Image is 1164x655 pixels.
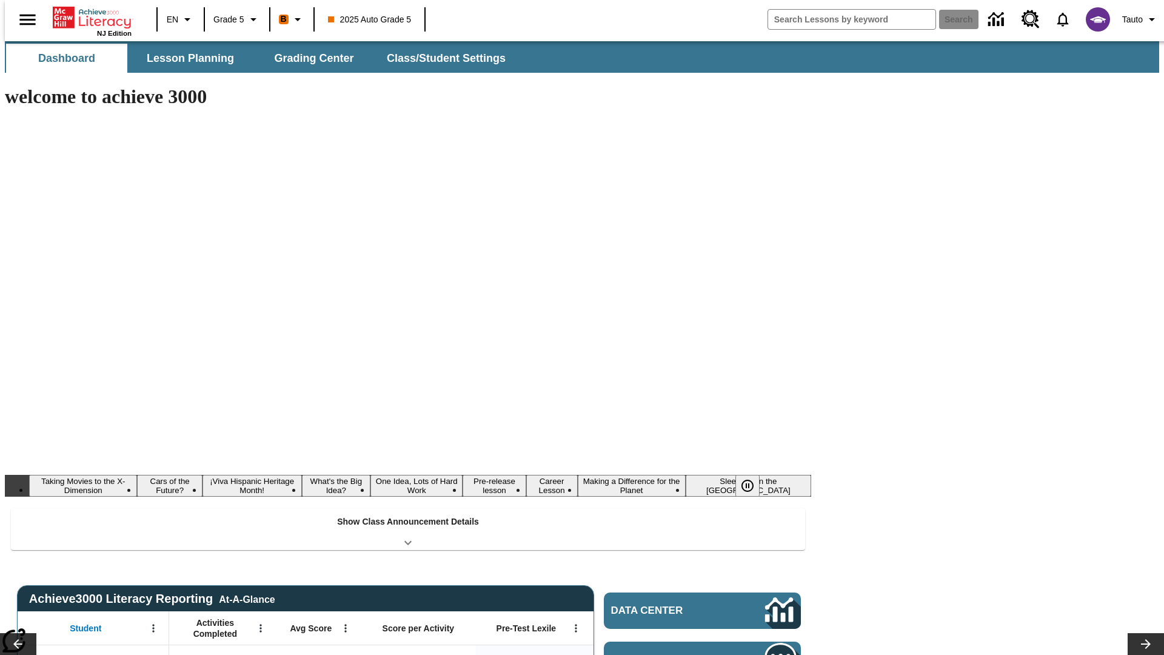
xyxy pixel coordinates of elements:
span: Score per Activity [383,623,455,634]
a: Data Center [604,593,801,629]
a: Notifications [1047,4,1079,35]
button: Slide 3 ¡Viva Hispanic Heritage Month! [202,475,302,497]
button: Open Menu [252,619,270,637]
button: Grade: Grade 5, Select a grade [209,8,266,30]
span: Tauto [1122,13,1143,26]
button: Grading Center [253,44,375,73]
button: Open Menu [144,619,162,637]
span: EN [167,13,178,26]
button: Profile/Settings [1117,8,1164,30]
input: search field [768,10,935,29]
button: Class/Student Settings [377,44,515,73]
button: Lesson carousel, Next [1128,633,1164,655]
button: Slide 2 Cars of the Future? [137,475,202,497]
button: Slide 6 Pre-release lesson [463,475,526,497]
button: Open Menu [567,619,585,637]
button: Select a new avatar [1079,4,1117,35]
div: SubNavbar [5,41,1159,73]
button: Language: EN, Select a language [161,8,200,30]
button: Pause [735,475,760,497]
span: Avg Score [290,623,332,634]
span: Data Center [611,605,724,617]
a: Data Center [981,3,1014,36]
span: B [281,12,287,27]
span: Grade 5 [213,13,244,26]
p: Show Class Announcement Details [337,516,479,528]
span: Achieve3000 Literacy Reporting [29,592,275,606]
div: At-A-Glance [219,592,275,605]
button: Open Menu [336,619,355,637]
a: Home [53,5,132,30]
span: NJ Edition [97,30,132,37]
button: Dashboard [6,44,127,73]
span: 2025 Auto Grade 5 [328,13,412,26]
button: Slide 9 Sleepless in the Animal Kingdom [686,475,811,497]
span: Pre-Test Lexile [497,623,557,634]
a: Resource Center, Will open in new tab [1014,3,1047,36]
button: Slide 8 Making a Difference for the Planet [578,475,686,497]
button: Slide 4 What's the Big Idea? [302,475,371,497]
span: Activities Completed [175,617,255,639]
button: Slide 1 Taking Movies to the X-Dimension [29,475,137,497]
h1: welcome to achieve 3000 [5,86,811,108]
button: Lesson Planning [130,44,251,73]
div: Show Class Announcement Details [11,508,805,550]
button: Slide 7 Career Lesson [526,475,578,497]
span: Student [70,623,101,634]
img: avatar image [1086,7,1110,32]
div: Home [53,4,132,37]
button: Open side menu [10,2,45,38]
div: Pause [735,475,772,497]
button: Boost Class color is orange. Change class color [274,8,310,30]
div: SubNavbar [5,44,517,73]
button: Slide 5 One Idea, Lots of Hard Work [370,475,463,497]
